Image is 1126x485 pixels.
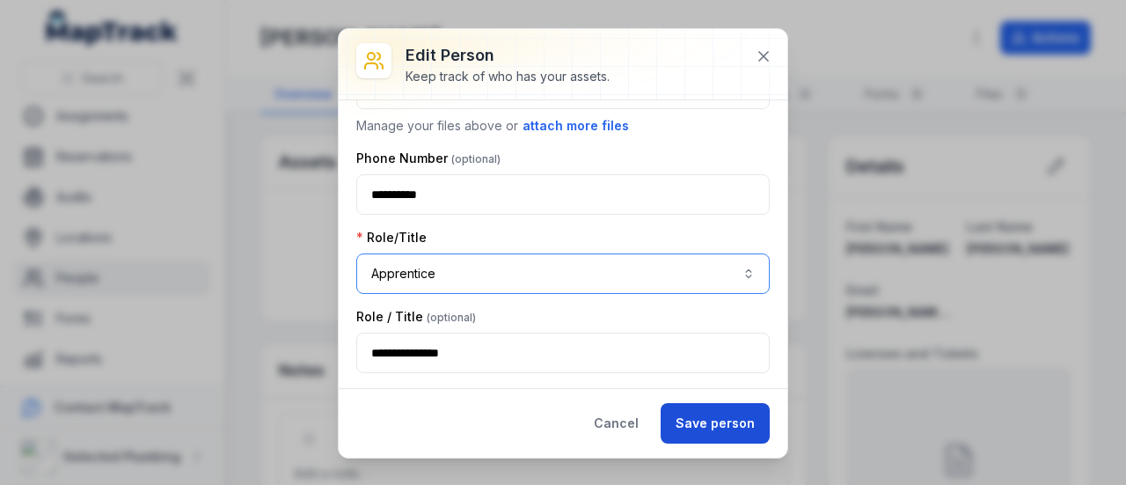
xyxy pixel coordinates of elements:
button: Cancel [579,403,654,444]
h3: Edit person [406,43,610,68]
label: Role / Title [356,308,476,326]
p: Manage your files above or [356,116,770,136]
label: Role/Title [356,229,427,246]
button: attach more files [522,116,630,136]
label: Start Date [356,387,471,405]
label: Phone Number [356,150,501,167]
button: Save person [661,403,770,444]
div: Keep track of who has your assets. [406,68,610,85]
button: Apprentice [356,254,770,294]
